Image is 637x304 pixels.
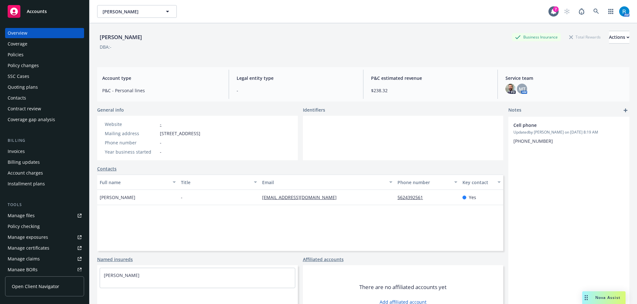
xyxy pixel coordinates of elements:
a: Policy changes [5,60,84,71]
span: Identifiers [303,107,325,113]
a: Search [590,5,603,18]
a: Installment plans [5,179,84,189]
a: - [160,121,161,127]
a: Switch app [605,5,617,18]
a: [EMAIL_ADDRESS][DOMAIN_NAME] [262,194,342,200]
button: Nova Assist [582,291,626,304]
span: Yes [469,194,476,201]
span: Service team [505,75,624,81]
span: - [160,149,161,155]
span: Nova Assist [595,295,620,300]
div: Tools [5,202,84,208]
div: Cell phoneUpdatedby [PERSON_NAME] on [DATE] 8:19 AM[PHONE_NUMBER] [508,117,629,149]
div: Quoting plans [8,82,38,92]
a: Contract review [5,104,84,114]
span: P&C estimated revenue [371,75,490,81]
a: Manage certificates [5,243,84,253]
div: Manage certificates [8,243,49,253]
span: - [237,87,355,94]
div: Contacts [8,93,26,103]
button: [PERSON_NAME] [97,5,177,18]
div: Full name [100,179,169,186]
a: Contacts [97,165,117,172]
span: - [181,194,183,201]
div: Manage claims [8,254,40,264]
a: Affiliated accounts [303,256,344,263]
a: Named insureds [97,256,133,263]
span: [PERSON_NAME] [103,8,158,15]
span: P&C - Personal lines [102,87,221,94]
div: Contract review [8,104,41,114]
div: Key contact [462,179,494,186]
div: Billing [5,137,84,144]
span: Updated by [PERSON_NAME] on [DATE] 8:19 AM [513,129,624,135]
a: Billing updates [5,157,84,167]
a: Policies [5,50,84,60]
span: Notes [508,107,521,114]
img: photo [505,84,516,94]
div: DBA: - [100,44,111,50]
div: Coverage gap analysis [8,114,55,125]
a: Accounts [5,3,84,20]
img: photo [619,6,629,17]
div: Email [262,179,385,186]
div: Invoices [8,146,25,156]
div: Website [105,121,157,128]
a: 5624392561 [397,194,428,200]
div: Installment plans [8,179,45,189]
div: SSC Cases [8,71,29,81]
span: General info [97,107,124,113]
div: Account charges [8,168,43,178]
div: Policy changes [8,60,39,71]
span: Legal entity type [237,75,355,81]
span: - [160,139,161,146]
a: Invoices [5,146,84,156]
span: [STREET_ADDRESS] [160,130,200,137]
a: [PERSON_NAME] [104,272,140,278]
div: Actions [609,31,629,43]
div: Billing updates [8,157,40,167]
div: Coverage [8,39,27,49]
a: Contacts [5,93,84,103]
span: Accounts [27,9,47,14]
div: Phone number [397,179,450,186]
span: Account type [102,75,221,81]
a: Coverage gap analysis [5,114,84,125]
a: SSC Cases [5,71,84,81]
div: Mailing address [105,130,157,137]
span: Cell phone [513,122,608,128]
button: Phone number [395,175,460,190]
a: Coverage [5,39,84,49]
span: MT [519,86,526,92]
button: Email [260,175,395,190]
div: Title [181,179,250,186]
span: [PERSON_NAME] [100,194,135,201]
span: [PHONE_NUMBER] [513,138,553,144]
button: Full name [97,175,178,190]
div: Manage files [8,211,35,221]
a: Report a Bug [575,5,588,18]
div: Year business started [105,149,157,155]
a: Manage exposures [5,232,84,242]
div: Phone number [105,139,157,146]
a: Manage files [5,211,84,221]
button: Key contact [460,175,503,190]
a: Manage claims [5,254,84,264]
a: add [622,107,629,114]
a: Account charges [5,168,84,178]
div: Policy checking [8,221,40,231]
span: Open Client Navigator [12,283,59,290]
button: Title [178,175,260,190]
div: Manage exposures [8,232,48,242]
a: Quoting plans [5,82,84,92]
a: Manage BORs [5,265,84,275]
a: Start snowing [561,5,573,18]
a: Overview [5,28,84,38]
div: Drag to move [582,291,590,304]
div: 7 [553,6,559,12]
div: Overview [8,28,27,38]
span: There are no affiliated accounts yet [359,283,447,291]
a: Policy checking [5,221,84,231]
div: Manage BORs [8,265,38,275]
